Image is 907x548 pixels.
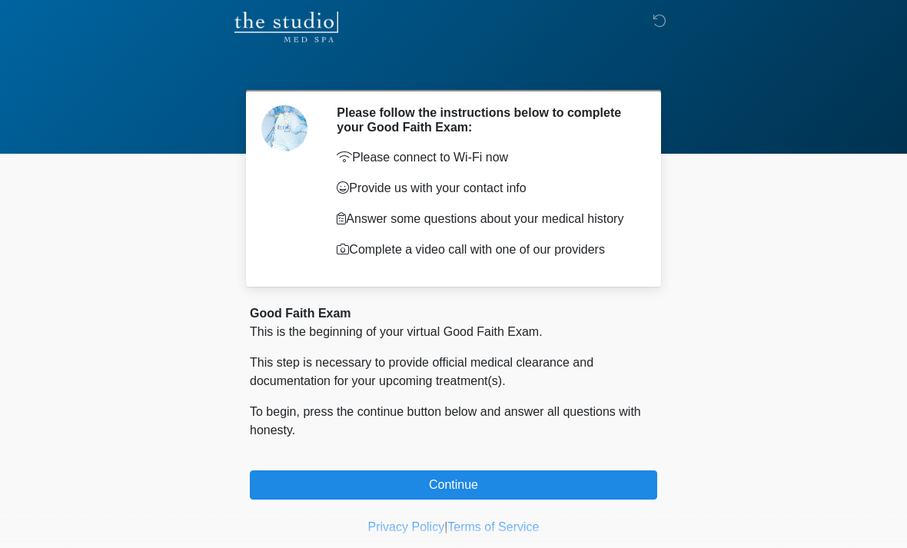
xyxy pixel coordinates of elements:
p: This is the beginning of your virtual Good Faith Exam. [250,323,657,341]
h2: Please follow the instructions below to complete your Good Faith Exam: [337,105,634,135]
a: | [444,520,447,533]
h1: ‎ ‎ [238,55,669,84]
a: Privacy Policy [368,520,445,533]
p: To begin, press the continue button below and answer all questions with honesty. [250,403,657,440]
p: Please connect to Wi-Fi now [337,148,634,167]
a: Terms of Service [447,520,539,533]
p: Complete a video call with one of our providers [337,241,634,259]
img: Agent Avatar [261,105,307,151]
p: Answer some questions about your medical history [337,210,634,228]
div: Good Faith Exam [250,304,657,323]
button: Continue [250,470,657,500]
img: The Studio Med Spa Logo [234,12,338,42]
p: This step is necessary to provide official medical clearance and documentation for your upcoming ... [250,354,657,390]
p: Provide us with your contact info [337,179,634,198]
